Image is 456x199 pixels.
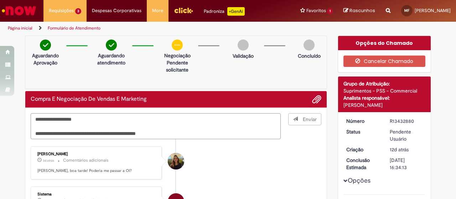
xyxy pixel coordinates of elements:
dt: Status [341,128,385,135]
span: MF [404,8,409,13]
span: [PERSON_NAME] [415,7,451,14]
img: img-circle-grey.png [304,40,315,51]
span: 1 [327,8,333,14]
time: 20/08/2025 14:58:53 [390,146,409,153]
p: Pendente solicitante [160,59,195,73]
span: More [152,7,163,14]
img: check-circle-green.png [40,40,51,51]
ul: Trilhas de página [5,22,299,35]
h2: Compra E Negociação De Vendas E Marketing Histórico de tíquete [31,96,147,103]
span: 3d atrás [43,158,54,163]
div: [PERSON_NAME] [343,101,426,109]
div: Lara Moccio Breim Solera [168,153,184,169]
img: circle-minus.png [172,40,183,51]
img: check-circle-green.png [106,40,117,51]
div: Pendente Usuário [390,128,423,142]
span: Requisições [49,7,74,14]
img: click_logo_yellow_360x200.png [174,5,193,16]
img: img-circle-grey.png [238,40,249,51]
dt: Criação [341,146,385,153]
dt: Número [341,117,385,125]
span: Favoritos [306,7,326,14]
p: Validação [233,52,254,59]
div: [PERSON_NAME] [37,152,156,156]
time: 29/08/2025 14:56:45 [43,158,54,163]
dt: Conclusão Estimada [341,157,385,171]
span: 3 [75,8,81,14]
div: Suprimentos - PSS - Commercial [343,87,426,94]
textarea: Digite sua mensagem aqui... [31,113,281,139]
div: R13432880 [390,117,423,125]
div: Opções do Chamado [338,36,431,50]
div: [DATE] 16:34:13 [390,157,423,171]
p: Negociação [160,52,195,59]
span: Rascunhos [349,7,375,14]
button: Adicionar anexos [312,95,321,104]
img: ServiceNow [1,4,37,18]
div: Grupo de Atribuição: [343,80,426,87]
span: Despesas Corporativas [92,7,141,14]
a: Página inicial [8,25,32,31]
div: Sistema [37,192,156,197]
p: Concluído [298,52,321,59]
p: Aguardando atendimento [94,52,129,66]
p: [PERSON_NAME], boa tarde! Poderia me passar a OI? [37,168,156,174]
p: Aguardando Aprovação [28,52,63,66]
div: Analista responsável: [343,94,426,101]
p: +GenAi [227,7,245,16]
span: 12d atrás [390,146,409,153]
div: Padroniza [204,7,245,16]
a: Rascunhos [343,7,375,14]
div: 20/08/2025 14:58:53 [390,146,423,153]
button: Cancelar Chamado [343,56,426,67]
a: Formulário de Atendimento [48,25,100,31]
small: Comentários adicionais [63,157,109,163]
